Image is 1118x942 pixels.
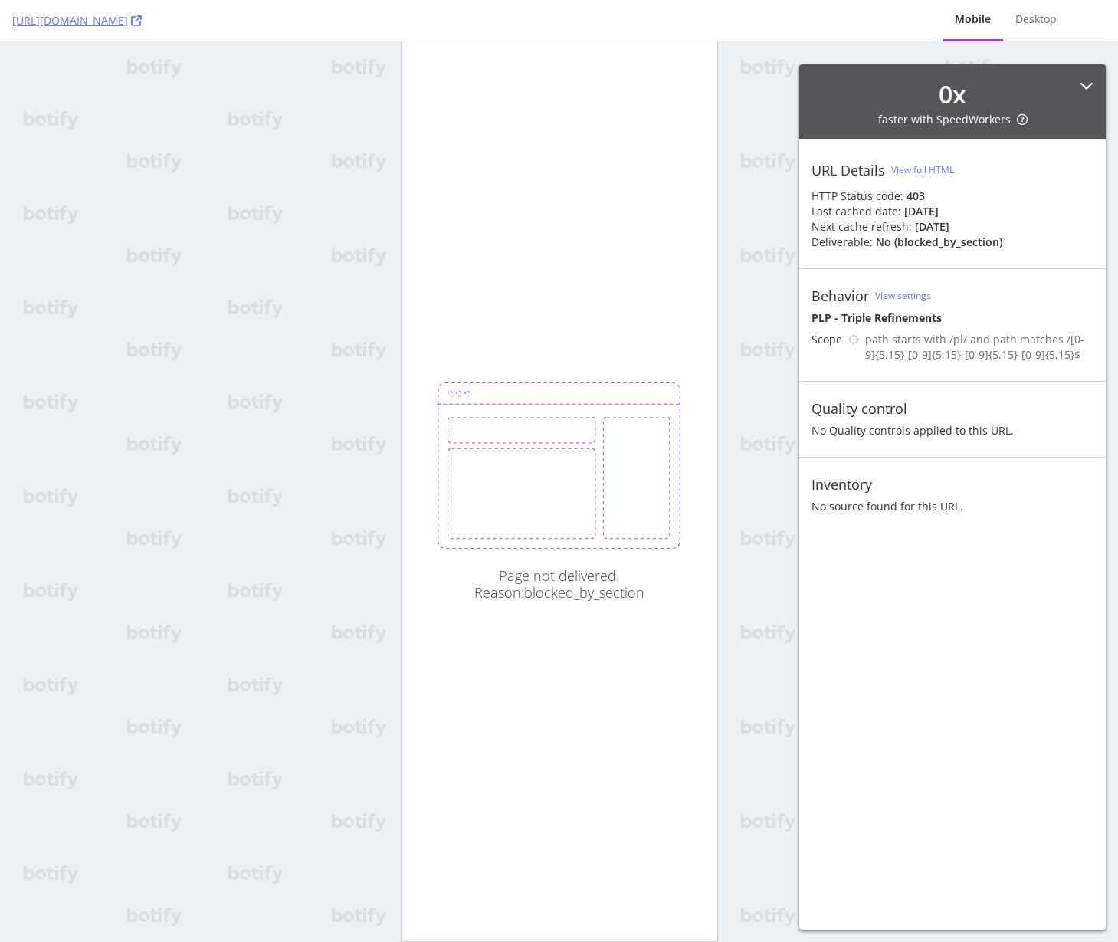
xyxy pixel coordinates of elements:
[414,567,705,601] div: Page not delivered. Reason: blocked_by_section
[939,77,966,112] div: 0 x
[891,158,954,182] button: View full HTML
[876,235,1002,250] div: No ( blocked_by_section )
[878,112,1028,127] div: faster with SpeedWorkers
[907,189,925,203] strong: 403
[904,204,939,219] div: [DATE]
[811,423,1093,438] div: No Quality controls applied to this URL.
[811,219,912,235] div: Next cache refresh:
[915,219,949,235] div: [DATE]
[811,332,842,347] div: Scope
[12,13,142,28] a: [URL][DOMAIN_NAME]
[811,287,869,304] div: Behavior
[811,400,907,417] div: Quality control
[811,189,1093,204] div: HTTP Status code:
[811,310,1093,326] div: PLP - Triple Refinements
[811,204,901,219] div: Last cached date:
[865,332,1093,363] div: path starts with /pl/ and path matches /[0-9]{5,15}-[0-9]{5,15}-[0-9]{5,15}-[0-9]{5,15}$
[811,162,885,179] div: URL Details
[811,476,872,493] div: Inventory
[955,11,991,27] div: Mobile
[891,163,954,176] div: View full HTML
[811,499,1093,514] div: No source found for this URL.
[811,235,873,250] div: Deliverable:
[875,289,931,302] a: View settings
[1015,11,1057,27] div: Desktop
